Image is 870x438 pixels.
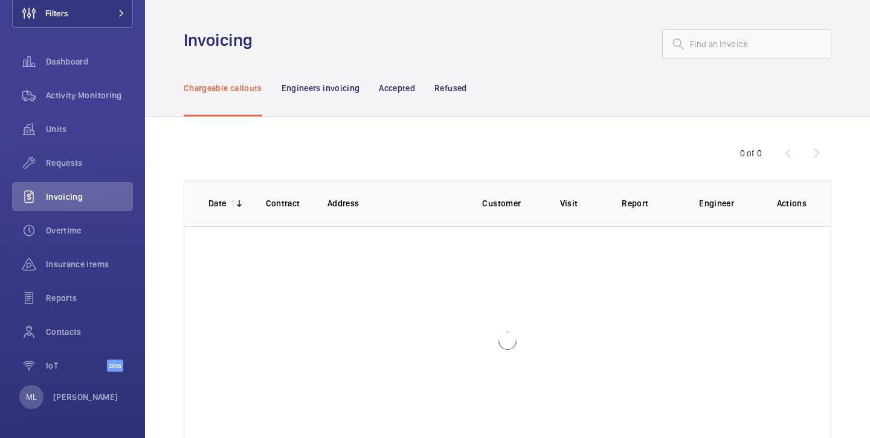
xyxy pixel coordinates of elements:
[46,56,133,68] span: Dashboard
[434,82,466,94] p: Refused
[107,360,123,372] span: Beta
[740,147,762,159] div: 0 of 0
[46,258,133,270] span: Insurance items
[282,82,360,94] p: Engineers invoicing
[46,89,133,101] span: Activity Monitoring
[699,197,757,209] p: Engineer
[622,197,680,209] p: Report
[266,197,309,209] p: Contract
[560,197,603,209] p: Visit
[184,82,262,94] p: Chargeable callouts
[379,82,415,94] p: Accepted
[46,326,133,338] span: Contacts
[777,197,807,209] p: Actions
[46,292,133,304] span: Reports
[45,7,68,19] span: Filters
[482,197,540,209] p: Customer
[184,29,260,51] h1: Invoicing
[46,191,133,203] span: Invoicing
[46,224,133,236] span: Overtime
[26,391,37,403] p: ML
[46,360,107,372] span: IoT
[46,123,133,135] span: Units
[327,197,463,209] p: Address
[46,157,133,169] span: Requests
[53,391,118,403] p: [PERSON_NAME]
[208,197,226,209] p: Date
[662,29,831,59] input: Find an invoice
